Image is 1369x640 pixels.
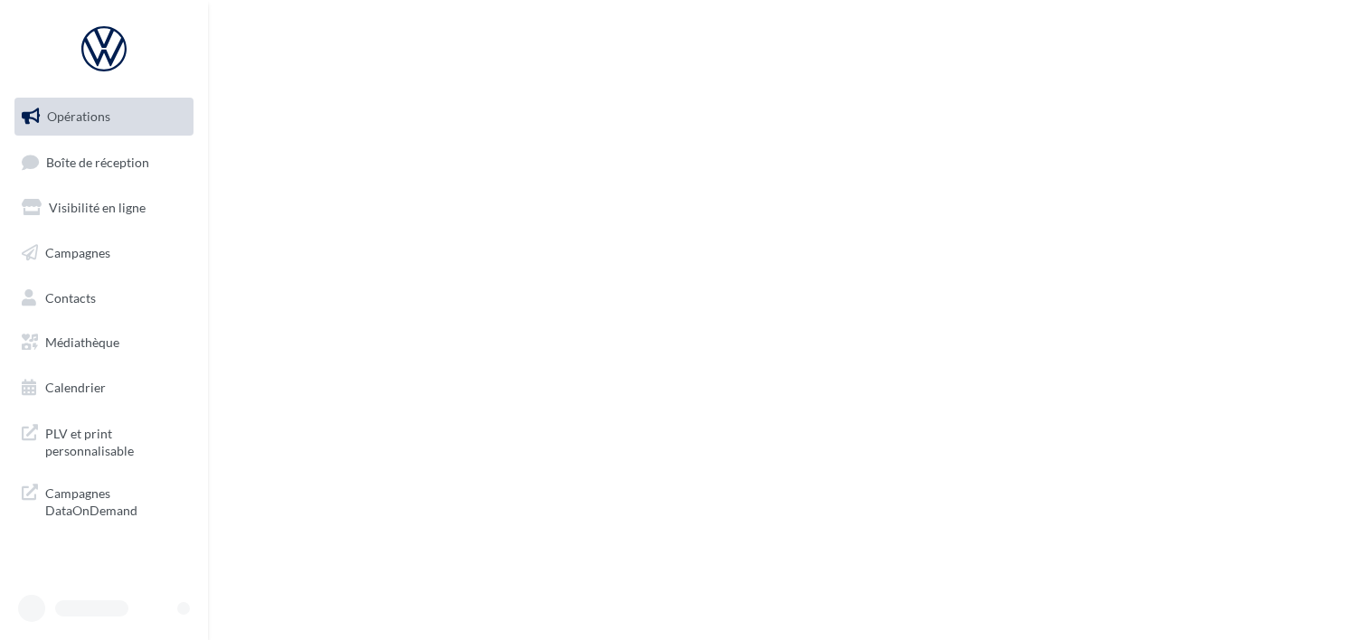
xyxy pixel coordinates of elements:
[45,289,96,305] span: Contacts
[11,279,197,317] a: Contacts
[47,108,110,124] span: Opérations
[11,143,197,182] a: Boîte de réception
[11,98,197,136] a: Opérations
[49,200,146,215] span: Visibilité en ligne
[11,189,197,227] a: Visibilité en ligne
[11,234,197,272] a: Campagnes
[11,414,197,467] a: PLV et print personnalisable
[45,421,186,460] span: PLV et print personnalisable
[11,324,197,362] a: Médiathèque
[45,334,119,350] span: Médiathèque
[45,481,186,520] span: Campagnes DataOnDemand
[45,380,106,395] span: Calendrier
[45,245,110,260] span: Campagnes
[11,369,197,407] a: Calendrier
[46,154,149,169] span: Boîte de réception
[11,474,197,527] a: Campagnes DataOnDemand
